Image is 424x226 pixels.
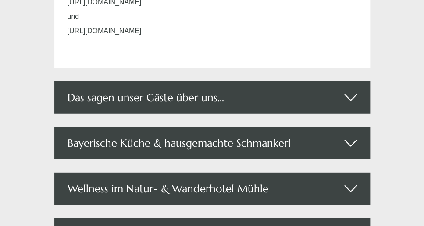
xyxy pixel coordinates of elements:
p: [URL][DOMAIN_NAME] [68,26,357,36]
div: Das sagen unser Gäste über uns... [54,81,370,114]
p: und [68,12,357,22]
div: Wellness im Natur- & Wanderhotel Mühle [54,173,370,205]
div: Bayerische Küche & hausgemachte Schmankerl [54,127,370,159]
